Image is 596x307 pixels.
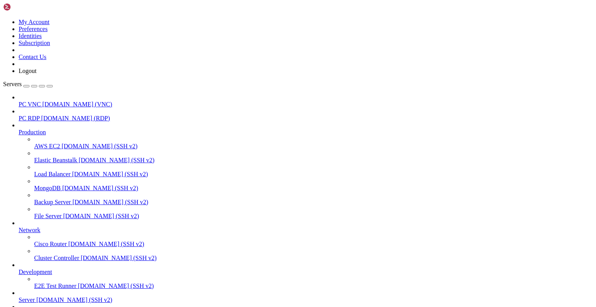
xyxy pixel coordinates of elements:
a: Subscription [19,40,50,46]
span: Cluster Controller [34,255,79,261]
li: Backup Server [DOMAIN_NAME] (SSH v2) [34,192,593,206]
span: [DOMAIN_NAME] (SSH v2) [62,143,138,149]
span: Servers [3,81,22,87]
li: Cisco Router [DOMAIN_NAME] (SSH v2) [34,234,593,248]
li: Network [19,220,593,262]
a: E2E Test Runner [DOMAIN_NAME] (SSH v2) [34,283,593,290]
span: E2E Test Runner [34,283,76,289]
a: Development [19,269,593,276]
span: Server [19,297,35,303]
a: Contact Us [19,54,47,60]
span: AWS EC2 [34,143,60,149]
a: Servers [3,81,53,87]
li: Development [19,262,593,290]
a: Backup Server [DOMAIN_NAME] (SSH v2) [34,199,593,206]
span: MongoDB [34,185,61,191]
li: Load Balancer [DOMAIN_NAME] (SSH v2) [34,164,593,178]
span: [DOMAIN_NAME] (SSH v2) [36,297,113,303]
a: Network [19,227,593,234]
span: Load Balancer [34,171,71,177]
li: PC VNC [DOMAIN_NAME] (VNC) [19,94,593,108]
a: File Server [DOMAIN_NAME] (SSH v2) [34,213,593,220]
li: MongoDB [DOMAIN_NAME] (SSH v2) [34,178,593,192]
span: Network [19,227,40,233]
span: [DOMAIN_NAME] (SSH v2) [62,185,138,191]
a: PC VNC [DOMAIN_NAME] (VNC) [19,101,593,108]
a: Preferences [19,26,48,32]
span: Cisco Router [34,241,67,247]
span: Production [19,129,46,135]
span: [DOMAIN_NAME] (SSH v2) [72,171,148,177]
a: Load Balancer [DOMAIN_NAME] (SSH v2) [34,171,593,178]
span: [DOMAIN_NAME] (SSH v2) [79,157,155,163]
a: Identities [19,33,42,39]
a: Cluster Controller [DOMAIN_NAME] (SSH v2) [34,255,593,262]
span: [DOMAIN_NAME] (SSH v2) [81,255,157,261]
span: [DOMAIN_NAME] (SSH v2) [63,213,139,219]
a: MongoDB [DOMAIN_NAME] (SSH v2) [34,185,593,192]
a: Cisco Router [DOMAIN_NAME] (SSH v2) [34,241,593,248]
a: PC RDP [DOMAIN_NAME] (RDP) [19,115,593,122]
a: My Account [19,19,50,25]
li: E2E Test Runner [DOMAIN_NAME] (SSH v2) [34,276,593,290]
span: PC VNC [19,101,41,108]
a: Logout [19,68,36,74]
li: PC RDP [DOMAIN_NAME] (RDP) [19,108,593,122]
a: Server [DOMAIN_NAME] (SSH v2) [19,297,593,304]
span: Elastic Beanstalk [34,157,77,163]
span: [DOMAIN_NAME] (SSH v2) [73,199,149,205]
li: Server [DOMAIN_NAME] (SSH v2) [19,290,593,304]
a: AWS EC2 [DOMAIN_NAME] (SSH v2) [34,143,593,150]
a: Elastic Beanstalk [DOMAIN_NAME] (SSH v2) [34,157,593,164]
li: File Server [DOMAIN_NAME] (SSH v2) [34,206,593,220]
span: [DOMAIN_NAME] (SSH v2) [68,241,144,247]
span: [DOMAIN_NAME] (VNC) [42,101,112,108]
span: [DOMAIN_NAME] (SSH v2) [78,283,154,289]
span: File Server [34,213,62,219]
span: PC RDP [19,115,40,121]
li: Cluster Controller [DOMAIN_NAME] (SSH v2) [34,248,593,262]
img: Shellngn [3,3,48,11]
span: [DOMAIN_NAME] (RDP) [41,115,110,121]
li: Production [19,122,593,220]
span: Backup Server [34,199,71,205]
a: Production [19,129,593,136]
span: Development [19,269,52,275]
li: Elastic Beanstalk [DOMAIN_NAME] (SSH v2) [34,150,593,164]
li: AWS EC2 [DOMAIN_NAME] (SSH v2) [34,136,593,150]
